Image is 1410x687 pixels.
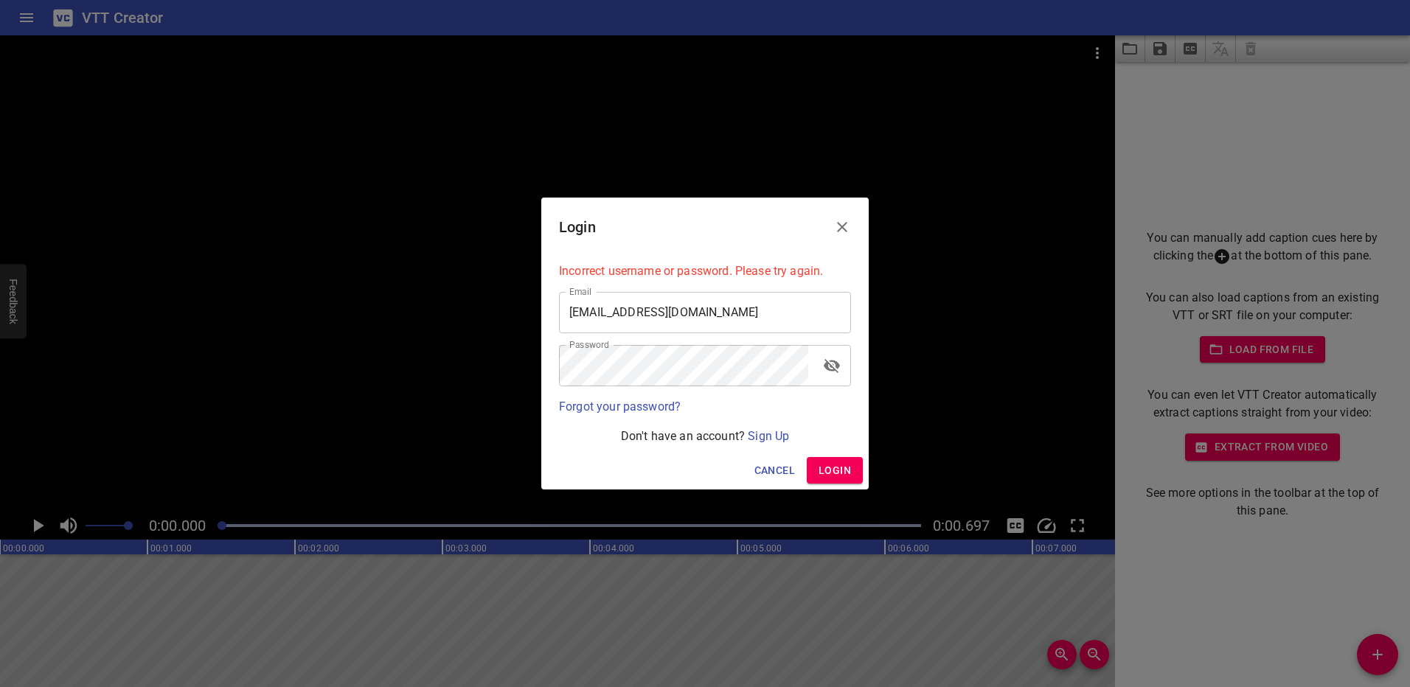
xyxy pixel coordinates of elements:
p: Don't have an account? [559,428,851,445]
button: Close [824,209,860,245]
button: toggle password visibility [814,348,850,383]
p: Incorrect username or password. Please try again. [559,262,851,280]
a: Sign Up [748,429,789,443]
button: Cancel [749,457,801,484]
h6: Login [559,215,596,239]
span: Login [819,461,851,480]
button: Login [807,457,863,484]
a: Forgot your password? [559,400,681,414]
span: Cancel [754,461,795,480]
